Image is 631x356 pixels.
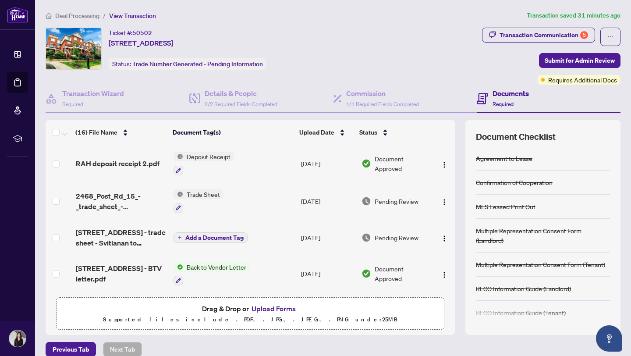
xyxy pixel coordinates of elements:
span: [STREET_ADDRESS] - BTV letter.pdf [76,263,167,284]
span: Back to Vendor Letter [183,262,250,272]
h4: Details & People [205,88,277,99]
img: Document Status [362,196,371,206]
div: Confirmation of Cooperation [476,178,553,187]
li: / [103,11,106,21]
span: (16) File Name [75,128,117,137]
span: Document Approved [375,154,430,173]
span: ellipsis [607,34,613,40]
div: RECO Information Guide (Tenant) [476,308,566,317]
img: Status Icon [174,262,183,272]
p: Supported files include .PDF, .JPG, .JPEG, .PNG under 25 MB [62,314,439,325]
span: plus [177,235,182,240]
button: Add a Document Tag [174,232,248,243]
span: RAH deposit receipt 2.pdf [76,158,160,169]
span: [STREET_ADDRESS] [109,38,173,48]
img: logo [7,7,28,23]
span: [STREET_ADDRESS] - trade sheet - Svitlanan to review.pdf [76,227,167,248]
button: Logo [437,194,451,208]
span: Required [493,101,514,107]
span: Drag & Drop or [202,303,298,314]
button: Open asap [596,325,622,352]
div: 5 [580,31,588,39]
button: Upload Forms [249,303,298,314]
th: (16) File Name [72,120,169,145]
td: [DATE] [298,255,358,293]
span: Drag & Drop orUpload FormsSupported files include .PDF, .JPG, .JPEG, .PNG under25MB [57,298,444,330]
div: Status: [109,58,266,70]
td: [DATE] [298,220,358,255]
div: Transaction Communication [500,28,588,42]
img: Logo [441,271,448,278]
img: Status Icon [174,189,183,199]
img: Logo [441,161,448,168]
span: 50502 [132,29,152,37]
h4: Commission [346,88,419,99]
span: Upload Date [299,128,334,137]
td: [DATE] [298,182,358,220]
button: Status IconDeposit Receipt [174,152,234,175]
img: Logo [441,235,448,242]
span: Trade Sheet [183,189,223,199]
span: Required [62,101,83,107]
div: Ticket #: [109,28,152,38]
button: Logo [437,231,451,245]
img: Status Icon [174,152,183,161]
img: Profile Icon [9,330,26,347]
span: 2468_Post_Rd_15_-_trade_sheet_-_Svitlanan_to_review.pdf [76,191,167,212]
span: View Transaction [109,12,156,20]
button: Logo [437,267,451,281]
span: Pending Review [375,233,418,242]
div: Agreement to Lease [476,153,532,163]
button: Submit for Admin Review [539,53,620,68]
th: Status [356,120,431,145]
span: Document Checklist [476,131,556,143]
th: Document Tag(s) [169,120,296,145]
button: Logo [437,157,451,171]
span: Trade Number Generated - Pending Information [132,60,263,68]
article: Transaction saved 31 minutes ago [527,11,620,21]
span: Deal Processing [55,12,99,20]
img: Document Status [362,159,371,168]
button: Transaction Communication5 [482,28,595,43]
div: MLS Leased Print Out [476,202,535,211]
img: Document Status [362,233,371,242]
span: Add a Document Tag [185,235,244,241]
span: home [46,13,52,19]
td: [DATE] [298,145,358,182]
span: Submit for Admin Review [545,53,615,68]
span: 1/1 Required Fields Completed [346,101,419,107]
button: Status IconBack to Vendor Letter [174,262,250,286]
span: Document Approved [375,264,430,283]
span: Requires Additional Docs [548,75,617,85]
span: Status [359,128,377,137]
td: [DATE] [298,292,358,330]
img: Logo [441,199,448,206]
h4: Documents [493,88,529,99]
div: Multiple Representation Consent Form (Tenant) [476,260,605,269]
img: IMG-W12299867_1.jpg [46,28,101,69]
span: Pending Review [375,196,418,206]
div: Multiple Representation Consent Form (Landlord) [476,226,610,245]
span: 2/2 Required Fields Completed [205,101,277,107]
img: Document Status [362,269,371,278]
button: Status IconTrade Sheet [174,189,223,213]
span: Deposit Receipt [183,152,234,161]
div: RECO Information Guide (Landlord) [476,284,571,293]
h4: Transaction Wizard [62,88,124,99]
th: Upload Date [296,120,356,145]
